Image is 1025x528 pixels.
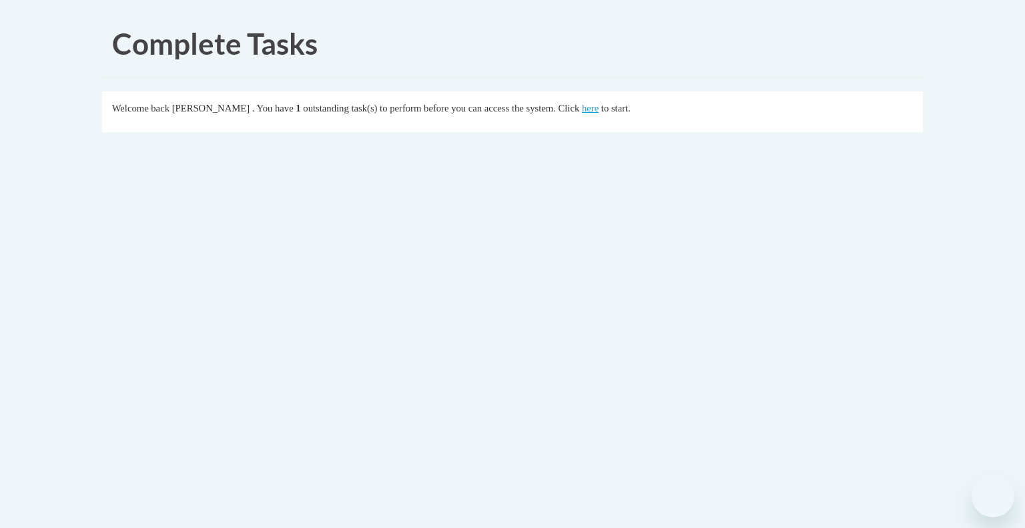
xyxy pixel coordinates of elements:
a: here [582,103,599,113]
span: to start. [601,103,631,113]
span: [PERSON_NAME] [172,103,250,113]
span: Welcome back [112,103,169,113]
span: Complete Tasks [112,26,318,61]
span: outstanding task(s) to perform before you can access the system. Click [303,103,579,113]
span: 1 [296,103,300,113]
iframe: Button to launch messaging window [972,475,1014,517]
span: . You have [252,103,294,113]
